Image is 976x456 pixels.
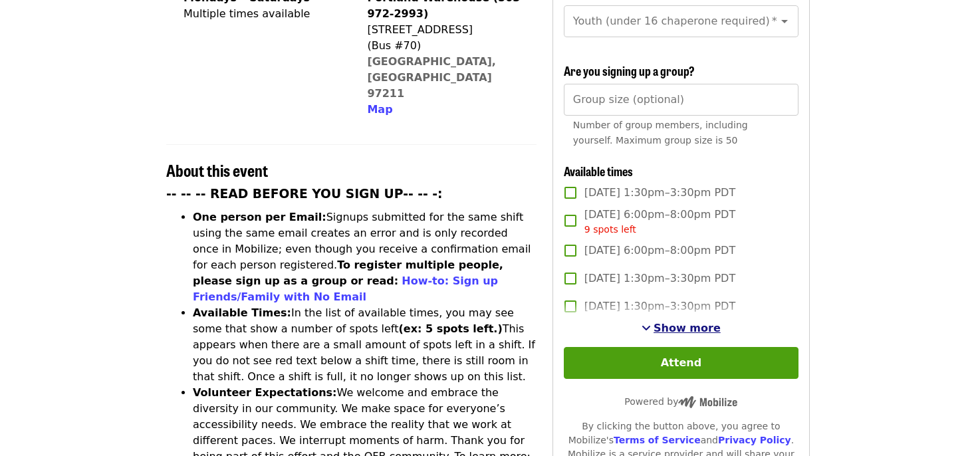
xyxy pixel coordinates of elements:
span: [DATE] 6:00pm–8:00pm PDT [584,243,735,259]
span: [DATE] 1:30pm–3:30pm PDT [584,271,735,286]
strong: One person per Email: [193,211,326,223]
span: [DATE] 1:30pm–3:30pm PDT [584,185,735,201]
div: [STREET_ADDRESS] [367,22,525,38]
button: Open [775,12,794,31]
strong: Available Times: [193,306,291,319]
span: Available times [564,162,633,179]
span: [DATE] 6:00pm–8:00pm PDT [584,207,735,237]
li: Signups submitted for the same shift using the same email creates an error and is only recorded o... [193,209,537,305]
strong: (ex: 5 spots left.) [398,322,502,335]
div: (Bus #70) [367,38,525,54]
li: In the list of available times, you may see some that show a number of spots left This appears wh... [193,305,537,385]
button: Attend [564,347,798,379]
strong: To register multiple people, please sign up as a group or read: [193,259,503,287]
span: Number of group members, including yourself. Maximum group size is 50 [573,120,748,146]
span: Map [367,103,392,116]
img: Powered by Mobilize [678,396,737,408]
div: Multiple times available [183,6,310,22]
button: Map [367,102,392,118]
span: Show more [654,322,721,334]
a: How-to: Sign up Friends/Family with No Email [193,275,498,303]
strong: Volunteer Expectations: [193,386,337,399]
a: Privacy Policy [718,435,791,445]
a: [GEOGRAPHIC_DATA], [GEOGRAPHIC_DATA] 97211 [367,55,496,100]
input: [object Object] [564,84,798,116]
span: 9 spots left [584,224,636,235]
span: Are you signing up a group? [564,62,695,79]
span: About this event [166,158,268,181]
span: [DATE] 1:30pm–3:30pm PDT [584,298,735,314]
strong: -- -- -- READ BEFORE YOU SIGN UP-- -- -: [166,187,443,201]
span: Powered by [624,396,737,407]
a: Terms of Service [614,435,701,445]
button: See more timeslots [642,320,721,336]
